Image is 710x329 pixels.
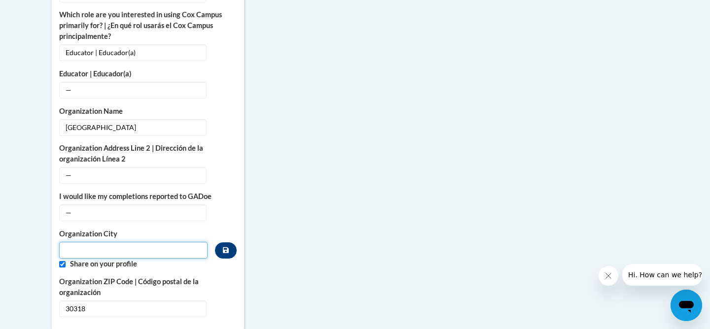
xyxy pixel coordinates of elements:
label: Organization ZIP Code | Código postal de la organización [59,276,237,298]
span: Educator | Educador(a) [59,44,207,61]
label: Organization Name [59,106,237,117]
label: Share on your profile [70,259,237,269]
label: Organization City [59,229,208,239]
iframe: Close message [599,266,618,286]
label: Which role are you interested in using Cox Campus primarily for? | ¿En qué rol usarás el Cox Camp... [59,9,237,42]
label: Organization Address Line 2 | Dirección de la organización Línea 2 [59,143,237,164]
span: — [59,204,207,221]
iframe: Message from company [622,264,702,286]
label: I would like my completions reported to GADoe [59,191,237,202]
span: 30318 [59,300,207,317]
span: — [59,167,207,184]
iframe: Button to launch messaging window [671,290,702,321]
input: Metadata input [59,242,208,259]
label: Educator | Educador(a) [59,68,237,79]
span: [GEOGRAPHIC_DATA] [59,119,207,136]
span: — [59,82,207,99]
